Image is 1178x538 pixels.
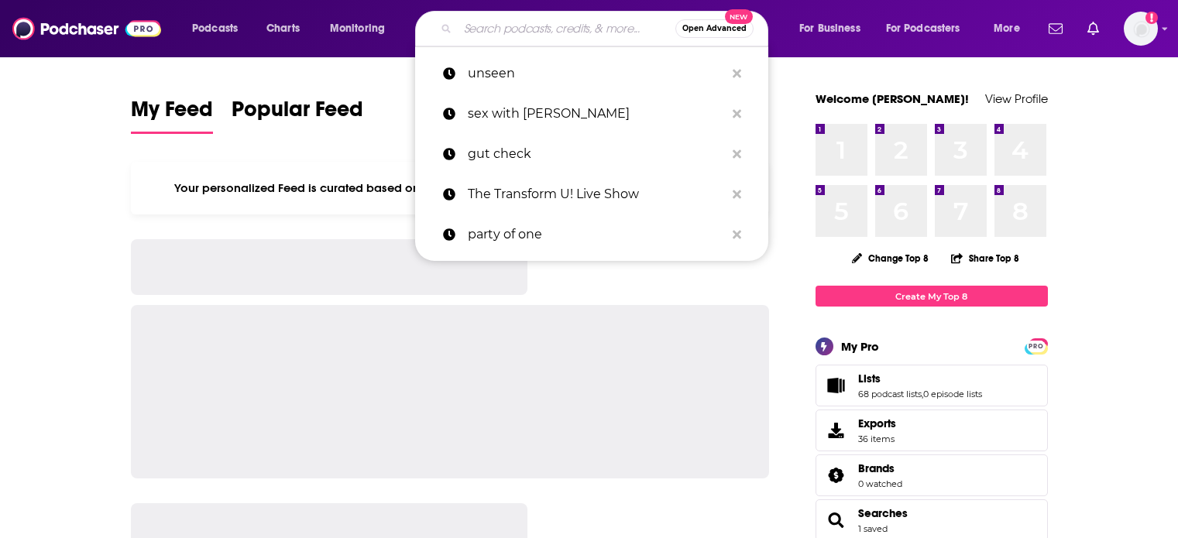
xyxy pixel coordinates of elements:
[821,375,852,396] a: Lists
[858,372,881,386] span: Lists
[858,461,895,475] span: Brands
[858,523,888,534] a: 1 saved
[816,365,1048,406] span: Lists
[876,16,983,41] button: open menu
[886,18,960,39] span: For Podcasters
[319,16,405,41] button: open menu
[468,174,725,214] p: The Transform U! Live Show
[415,174,768,214] a: The Transform U! Live Show
[858,433,896,444] span: 36 items
[1124,12,1158,46] span: Logged in as NickG
[816,454,1048,496] span: Brands
[994,18,1020,39] span: More
[858,372,982,386] a: Lists
[266,18,300,39] span: Charts
[1042,15,1069,42] a: Show notifications dropdown
[985,91,1048,106] a: View Profile
[232,96,363,134] a: Popular Feed
[983,16,1039,41] button: open menu
[858,416,896,430] span: Exports
[858,461,902,475] a: Brands
[131,162,770,214] div: Your personalized Feed is curated based on the Podcasts, Creators, Users, and Lists that you Follow.
[1124,12,1158,46] img: User Profile
[816,286,1048,307] a: Create My Top 8
[725,9,753,24] span: New
[675,19,754,38] button: Open AdvancedNew
[468,134,725,174] p: gut check
[1027,341,1046,352] span: PRO
[468,214,725,255] p: party of one
[181,16,258,41] button: open menu
[468,94,725,134] p: sex with emily
[799,18,860,39] span: For Business
[330,18,385,39] span: Monitoring
[1027,340,1046,351] a: PRO
[950,243,1020,273] button: Share Top 8
[816,409,1048,451] a: Exports
[430,11,783,46] div: Search podcasts, credits, & more...
[458,16,675,41] input: Search podcasts, credits, & more...
[841,339,879,354] div: My Pro
[858,506,908,520] a: Searches
[415,214,768,255] a: party of one
[12,14,161,43] img: Podchaser - Follow, Share and Rate Podcasts
[415,53,768,94] a: unseen
[232,96,363,132] span: Popular Feed
[131,96,213,132] span: My Feed
[858,478,902,489] a: 0 watched
[131,96,213,134] a: My Feed
[682,25,747,33] span: Open Advanced
[415,134,768,174] a: gut check
[1145,12,1158,24] svg: Add a profile image
[415,94,768,134] a: sex with [PERSON_NAME]
[821,420,852,441] span: Exports
[821,509,852,531] a: Searches
[923,389,982,399] a: 0 episode lists
[858,389,922,399] a: 68 podcast lists
[922,389,923,399] span: ,
[821,464,852,486] a: Brands
[816,91,969,106] a: Welcome [PERSON_NAME]!
[468,53,725,94] p: unseen
[1124,12,1158,46] button: Show profile menu
[1081,15,1105,42] a: Show notifications dropdown
[192,18,238,39] span: Podcasts
[843,248,939,268] button: Change Top 8
[256,16,309,41] a: Charts
[788,16,880,41] button: open menu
